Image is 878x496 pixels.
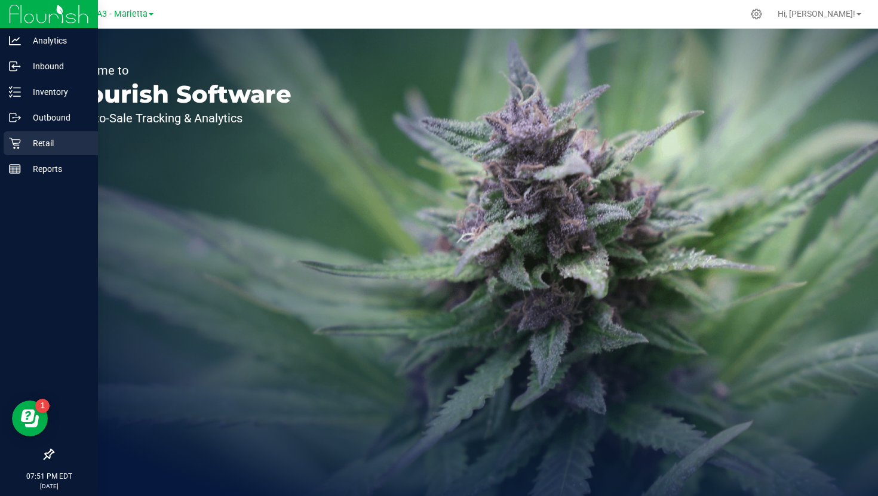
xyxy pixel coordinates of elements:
div: Manage settings [749,8,764,20]
span: GA3 - Marietta [91,9,148,19]
p: Retail [21,136,93,150]
p: Welcome to [65,64,291,76]
inline-svg: Retail [9,137,21,149]
p: Reports [21,162,93,176]
p: Flourish Software [65,82,291,106]
iframe: Resource center unread badge [35,399,50,413]
inline-svg: Reports [9,163,21,175]
iframe: Resource center [12,401,48,436]
span: Hi, [PERSON_NAME]! [778,9,855,19]
inline-svg: Analytics [9,35,21,47]
inline-svg: Inbound [9,60,21,72]
p: 07:51 PM EDT [5,471,93,482]
inline-svg: Inventory [9,86,21,98]
p: Inbound [21,59,93,73]
p: [DATE] [5,482,93,491]
p: Inventory [21,85,93,99]
p: Outbound [21,110,93,125]
p: Seed-to-Sale Tracking & Analytics [65,112,291,124]
inline-svg: Outbound [9,112,21,124]
p: Analytics [21,33,93,48]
